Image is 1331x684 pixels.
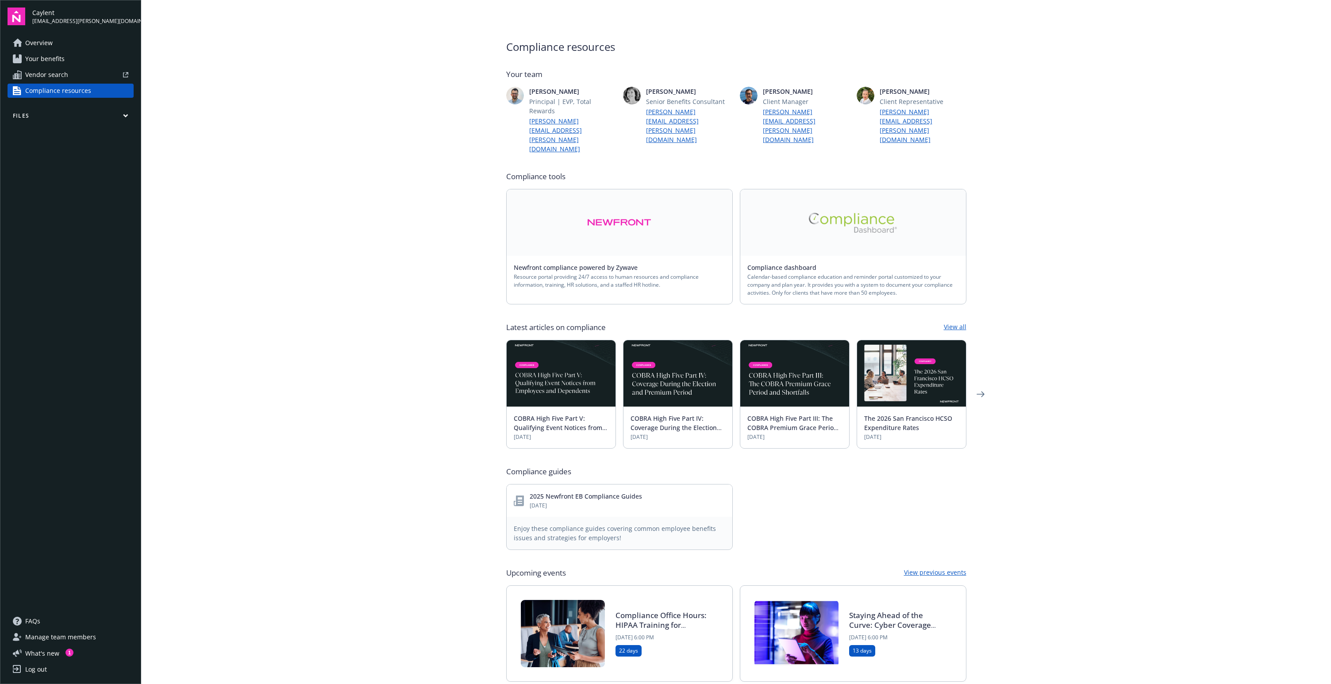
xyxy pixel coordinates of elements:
a: [PERSON_NAME][EMAIL_ADDRESS][PERSON_NAME][DOMAIN_NAME] [646,107,733,144]
span: [PERSON_NAME] [880,87,966,96]
span: 13 days [853,647,872,655]
button: Caylent[EMAIL_ADDRESS][PERSON_NAME][DOMAIN_NAME] [32,8,134,25]
a: The 2026 San Francisco HCSO Expenditure Rates [864,414,952,432]
span: Senior Benefits Consultant [646,97,733,106]
span: 22 days [619,647,638,655]
img: BLOG-Card Image - Compliance - COBRA High Five Pt 3 - 09-03-25.jpg [740,340,849,407]
span: [DATE] [864,433,959,441]
span: Upcoming events [506,568,566,578]
span: [DATE] [514,433,608,441]
img: photo [857,87,874,104]
a: FAQs [8,614,134,628]
a: COBRA High Five Part III: The COBRA Premium Grace Period and Shortfalls [747,414,838,441]
img: photo [740,87,758,104]
div: Log out [25,662,47,676]
span: [DATE] 6:00 PM [615,634,708,642]
span: [PERSON_NAME] [646,87,733,96]
a: [PERSON_NAME][EMAIL_ADDRESS][PERSON_NAME][DOMAIN_NAME] [763,107,850,144]
img: BLOG-Card Image - Compliance - COBRA High Five Pt 4 - 09-04-25.jpg [623,340,732,407]
img: Alt [587,212,651,233]
span: Compliance resources [25,84,91,98]
span: [EMAIL_ADDRESS][PERSON_NAME][DOMAIN_NAME] [32,17,134,25]
span: [DATE] [631,433,725,441]
img: Cyber Webinar Hero Image.png [754,600,839,667]
img: Blog+Card Image - Compliance Ofc Hrs - HIPAA Training.jpg [521,600,605,667]
a: View all [944,322,966,333]
a: Alt [507,189,732,256]
span: What ' s new [25,649,59,658]
span: Calendar-based compliance education and reminder portal customized to your company and plan year.... [747,273,959,297]
span: Compliance resources [506,39,966,55]
a: Next [973,387,988,401]
img: BLOG+Card Image - Compliance - 2026 SF HCSO Expenditure Rates - 08-26-25.jpg [857,340,966,407]
span: Manage team members [25,630,96,644]
a: COBRA High Five Part V: Qualifying Event Notices from Employees and Dependents [514,414,602,441]
a: Compliance Office Hours: HIPAA Training for Employers [615,610,707,640]
span: [PERSON_NAME] [763,87,850,96]
span: Compliance guides [506,466,571,477]
img: BLOG-Card Image - Compliance - COBRA High Five Pt 5 - 09-11-25.jpg [507,340,615,407]
a: View previous events [904,568,966,578]
span: Your benefits [25,52,65,66]
span: Vendor search [25,68,68,82]
span: Client Representative [880,97,966,106]
span: FAQs [25,614,40,628]
span: Caylent [32,8,134,17]
span: Latest articles on compliance [506,322,606,333]
a: Overview [8,36,134,50]
img: navigator-logo.svg [8,8,25,25]
a: Vendor search [8,68,134,82]
a: [PERSON_NAME][EMAIL_ADDRESS][PERSON_NAME][DOMAIN_NAME] [880,107,966,144]
span: [DATE] [747,433,842,441]
span: [DATE] [530,502,642,510]
a: 2025 Newfront EB Compliance Guides [530,492,642,500]
div: 1 [65,649,73,657]
img: photo [506,87,524,104]
a: COBRA High Five Part IV: Coverage During the Election and Premium Period [631,414,717,441]
span: Compliance tools [506,171,966,182]
span: Your team [506,69,966,80]
a: Compliance dashboard [747,263,823,272]
a: Alt [740,189,966,256]
a: Manage team members [8,630,134,644]
a: [PERSON_NAME][EMAIL_ADDRESS][PERSON_NAME][DOMAIN_NAME] [529,116,616,154]
span: [PERSON_NAME] [529,87,616,96]
span: [DATE] 6:00 PM [849,634,941,642]
button: Files [8,112,134,123]
img: Alt [809,213,897,233]
span: Enjoy these compliance guides covering common employee benefits issues and strategies for employers! [514,524,725,542]
button: What's new1 [8,649,73,658]
a: Compliance resources [8,84,134,98]
span: Client Manager [763,97,850,106]
span: Principal | EVP, Total Rewards [529,97,616,115]
img: photo [623,87,641,104]
a: Staying Ahead of the Curve: Cyber Coverage for [DATE] Threats [849,610,931,640]
span: Resource portal providing 24/7 access to human resources and compliance information, training, HR... [514,273,725,289]
a: Newfront compliance powered by Zywave [514,263,645,272]
span: Overview [25,36,53,50]
a: Your benefits [8,52,134,66]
